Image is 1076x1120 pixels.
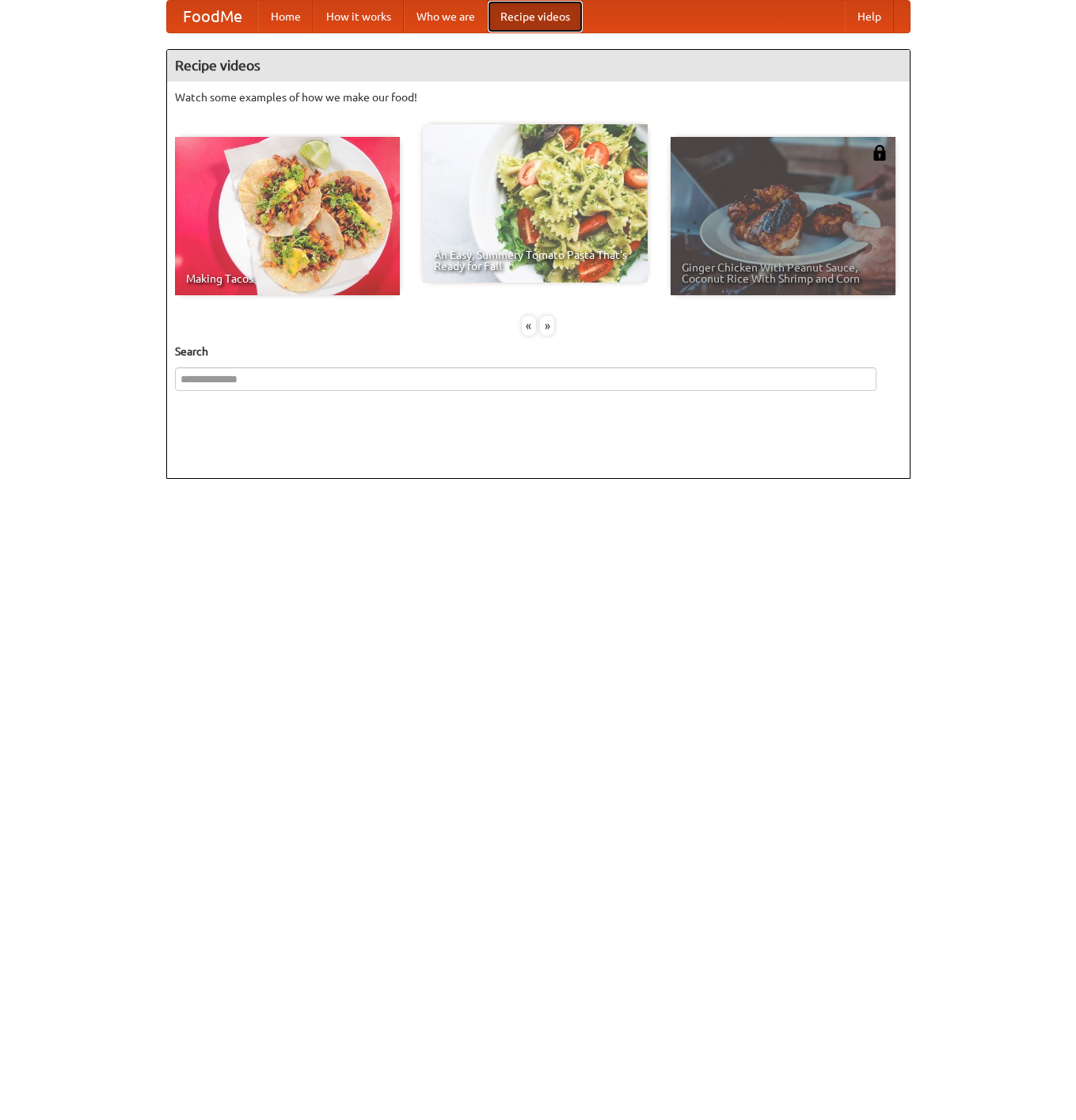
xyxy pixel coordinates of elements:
span: An Easy, Summery Tomato Pasta That's Ready for Fall [434,249,637,271]
div: « [522,316,536,336]
div: » [540,316,554,336]
a: Home [258,1,314,32]
a: How it works [314,1,404,32]
a: FoodMe [167,1,258,32]
p: Watch some examples of how we make our food! [175,89,902,105]
a: Making Tacos [175,137,400,295]
span: Making Tacos [186,273,389,284]
a: Recipe videos [488,1,583,32]
a: Help [845,1,894,32]
a: An Easy, Summery Tomato Pasta That's Ready for Fall [423,124,648,283]
h4: Recipe videos [167,50,910,82]
h5: Search [175,344,902,359]
img: 483408.png [872,145,888,161]
a: Who we are [404,1,488,32]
